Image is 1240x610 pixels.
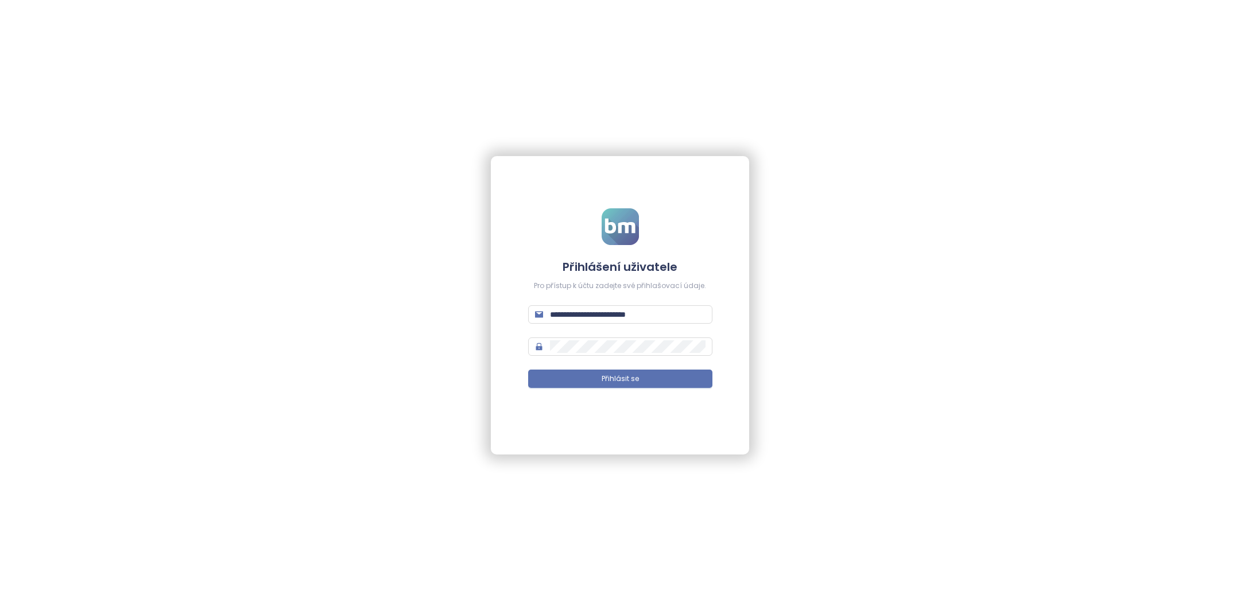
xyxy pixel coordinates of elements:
[535,343,543,351] span: lock
[528,259,712,275] h4: Přihlášení uživatele
[528,281,712,292] div: Pro přístup k účtu zadejte své přihlašovací údaje.
[602,374,639,384] span: Přihlásit se
[528,370,712,388] button: Přihlásit se
[535,310,543,318] span: mail
[602,208,639,245] img: logo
